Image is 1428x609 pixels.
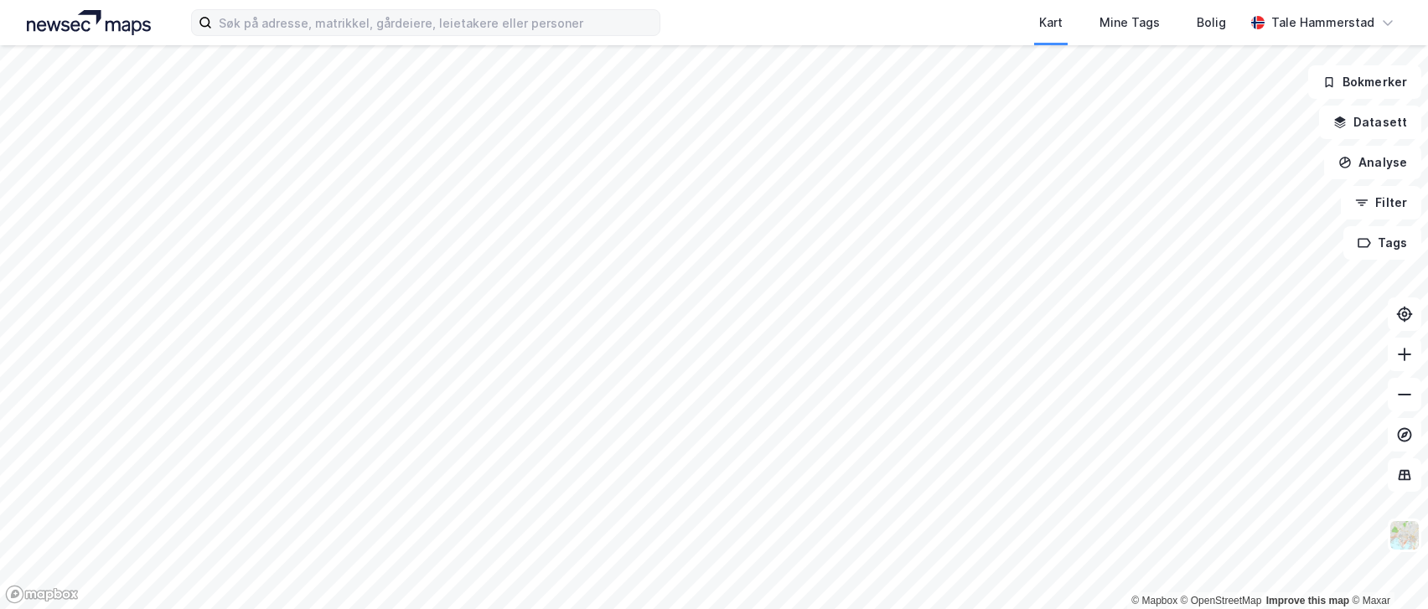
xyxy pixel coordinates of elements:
img: Z [1389,519,1420,551]
a: OpenStreetMap [1181,595,1262,606]
button: Analyse [1324,146,1421,179]
div: Bolig [1197,13,1226,33]
button: Datasett [1319,106,1421,139]
div: Mine Tags [1099,13,1160,33]
iframe: Chat Widget [1344,529,1428,609]
a: Improve this map [1266,595,1349,606]
button: Bokmerker [1308,65,1421,99]
button: Filter [1341,186,1421,219]
button: Tags [1343,226,1421,260]
input: Søk på adresse, matrikkel, gårdeiere, leietakere eller personer [212,10,660,35]
div: Tale Hammerstad [1271,13,1374,33]
div: Kontrollprogram for chat [1344,529,1428,609]
div: Kart [1039,13,1063,33]
img: logo.a4113a55bc3d86da70a041830d287a7e.svg [27,10,151,35]
a: Mapbox [1131,595,1177,606]
a: Mapbox homepage [5,585,79,604]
